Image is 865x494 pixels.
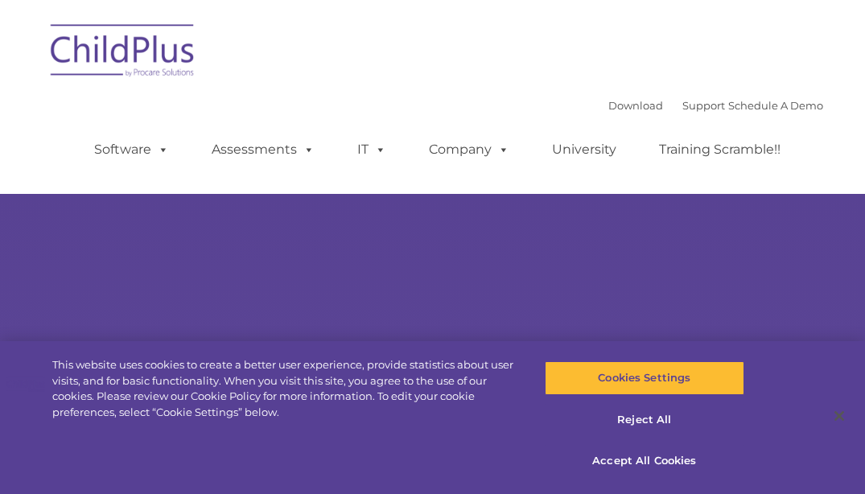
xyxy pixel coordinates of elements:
font: | [608,99,823,112]
a: Training Scramble!! [643,134,797,166]
a: Support [682,99,725,112]
button: Close [822,398,857,434]
a: IT [341,134,402,166]
a: Schedule A Demo [728,99,823,112]
button: Reject All [545,403,743,437]
div: This website uses cookies to create a better user experience, provide statistics about user visit... [52,357,519,420]
img: ChildPlus by Procare Solutions [43,13,204,93]
a: Download [608,99,663,112]
a: Assessments [196,134,331,166]
a: University [536,134,632,166]
a: Software [78,134,185,166]
a: Company [413,134,525,166]
button: Accept All Cookies [545,444,743,478]
button: Cookies Settings [545,361,743,395]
